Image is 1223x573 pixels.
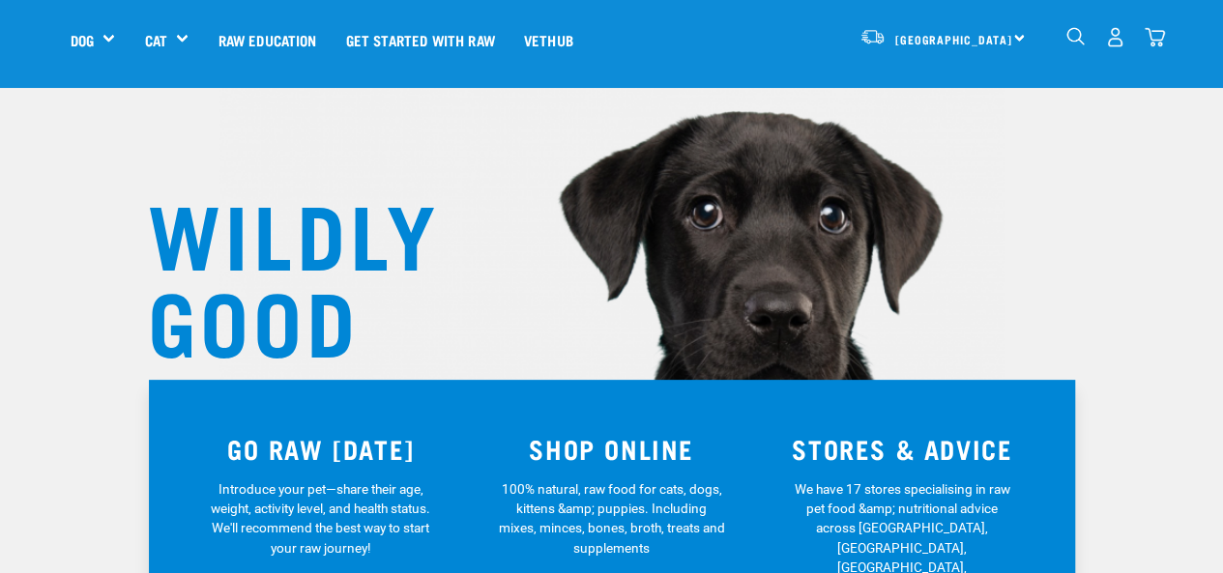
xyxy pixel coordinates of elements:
[895,36,1012,43] span: [GEOGRAPHIC_DATA]
[769,434,1036,464] h3: STORES & ADVICE
[1105,27,1125,47] img: user.png
[1145,27,1165,47] img: home-icon@2x.png
[1066,27,1085,45] img: home-icon-1@2x.png
[203,1,331,78] a: Raw Education
[478,434,745,464] h3: SHOP ONLINE
[188,434,455,464] h3: GO RAW [DATE]
[71,29,94,51] a: Dog
[859,28,886,45] img: van-moving.png
[207,479,434,559] p: Introduce your pet—share their age, weight, activity level, and health status. We'll recommend th...
[144,29,166,51] a: Cat
[332,1,510,78] a: Get started with Raw
[148,187,535,448] h1: WILDLY GOOD NUTRITION
[498,479,725,559] p: 100% natural, raw food for cats, dogs, kittens &amp; puppies. Including mixes, minces, bones, bro...
[510,1,588,78] a: Vethub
